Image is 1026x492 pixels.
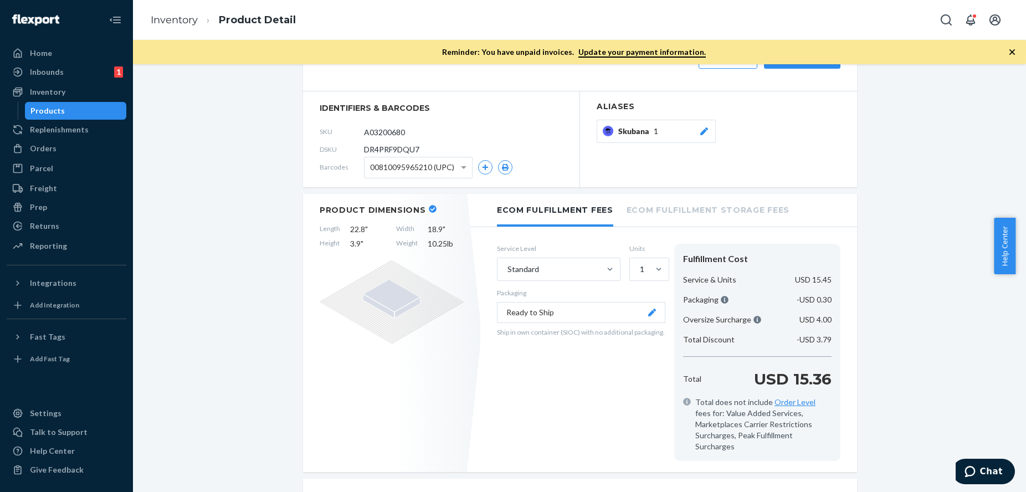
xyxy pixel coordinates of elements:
a: Inventory [151,14,198,26]
p: Packaging [683,294,729,305]
span: Length [320,224,340,235]
button: Fast Tags [7,328,126,346]
p: Total Discount [683,334,735,345]
button: Skubana1 [597,120,716,143]
a: Replenishments [7,121,126,139]
p: -USD 3.79 [797,334,832,345]
li: Ecom Fulfillment Fees [497,194,613,227]
span: DSKU [320,145,364,154]
p: Ship in own container (SIOC) with no additional packaging. [497,327,665,337]
a: Home [7,44,126,62]
span: 00810095965210 (UPC) [370,158,454,177]
span: " [361,239,363,248]
div: Reporting [30,240,67,252]
button: Open account menu [984,9,1006,31]
div: Help Center [30,445,75,457]
a: Freight [7,180,126,197]
a: Prep [7,198,126,216]
a: Inventory [7,83,126,101]
a: Parcel [7,160,126,177]
iframe: Abre un widget desde donde se puede chatear con uno de los agentes [956,459,1015,486]
p: Packaging [497,288,665,298]
span: " [365,224,368,234]
span: " [443,224,445,234]
div: Home [30,48,52,59]
span: 18.9 [428,224,464,235]
button: Ready to Ship [497,302,665,323]
div: Replenishments [30,124,89,135]
h2: Aliases [597,102,840,111]
input: Standard [506,264,507,275]
span: Height [320,238,340,249]
div: Give Feedback [30,464,84,475]
span: 22.8 [350,224,386,235]
div: Prep [30,202,47,213]
p: USD 15.45 [795,274,832,285]
a: Returns [7,217,126,235]
li: Ecom Fulfillment Storage Fees [627,194,789,224]
input: 1 [639,264,640,275]
div: Parcel [30,163,53,174]
button: Close Navigation [104,9,126,31]
span: Weight [396,238,418,249]
label: Service Level [497,244,620,253]
button: Talk to Support [7,423,126,441]
a: Product Detail [219,14,296,26]
span: SKU [320,127,364,136]
a: Inbounds1 [7,63,126,81]
h2: Product Dimensions [320,205,426,215]
span: Width [396,224,418,235]
div: Fast Tags [30,331,65,342]
a: Add Integration [7,296,126,314]
button: Help Center [994,218,1015,274]
div: Orders [30,143,57,154]
div: Inbounds [30,66,64,78]
p: -USD 0.30 [797,294,832,305]
div: Settings [30,408,61,419]
a: Orders [7,140,126,157]
button: Open Search Box [935,9,957,31]
div: 1 [114,66,123,78]
a: Settings [7,404,126,422]
p: USD 15.36 [754,368,832,390]
a: Add Fast Tag [7,350,126,368]
a: Update your payment information. [578,47,706,58]
span: identifiers & barcodes [320,102,563,114]
button: Open notifications [960,9,982,31]
span: 10.25 lb [428,238,464,249]
button: Give Feedback [7,461,126,479]
span: 3.9 [350,238,386,249]
div: Add Integration [30,300,79,310]
a: Products [25,102,127,120]
div: Products [30,105,65,116]
ol: breadcrumbs [142,4,305,37]
span: Total does not include fees for: Value Added Services, Marketplaces Carrier Restrictions Surcharg... [695,397,832,452]
p: Oversize Surcharge [683,314,761,325]
a: Reporting [7,237,126,255]
div: Returns [30,221,59,232]
a: Order Level [774,397,815,407]
div: Talk to Support [30,427,88,438]
div: Add Fast Tag [30,354,70,363]
div: Inventory [30,86,65,98]
span: Barcodes [320,162,364,172]
div: Standard [507,264,539,275]
span: DR4PRF9DQU7 [364,144,419,155]
div: Integrations [30,278,76,289]
div: Fulfillment Cost [683,253,832,265]
p: Total [683,373,701,385]
p: Reminder: You have unpaid invoices. [442,47,706,58]
button: Integrations [7,274,126,292]
span: 1 [654,126,658,137]
a: Help Center [7,442,126,460]
p: Service & Units [683,274,736,285]
div: Freight [30,183,57,194]
p: USD 4.00 [799,314,832,325]
img: Flexport logo [12,14,59,25]
span: Skubana [618,126,654,137]
div: 1 [640,264,644,275]
label: Units [629,244,665,253]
